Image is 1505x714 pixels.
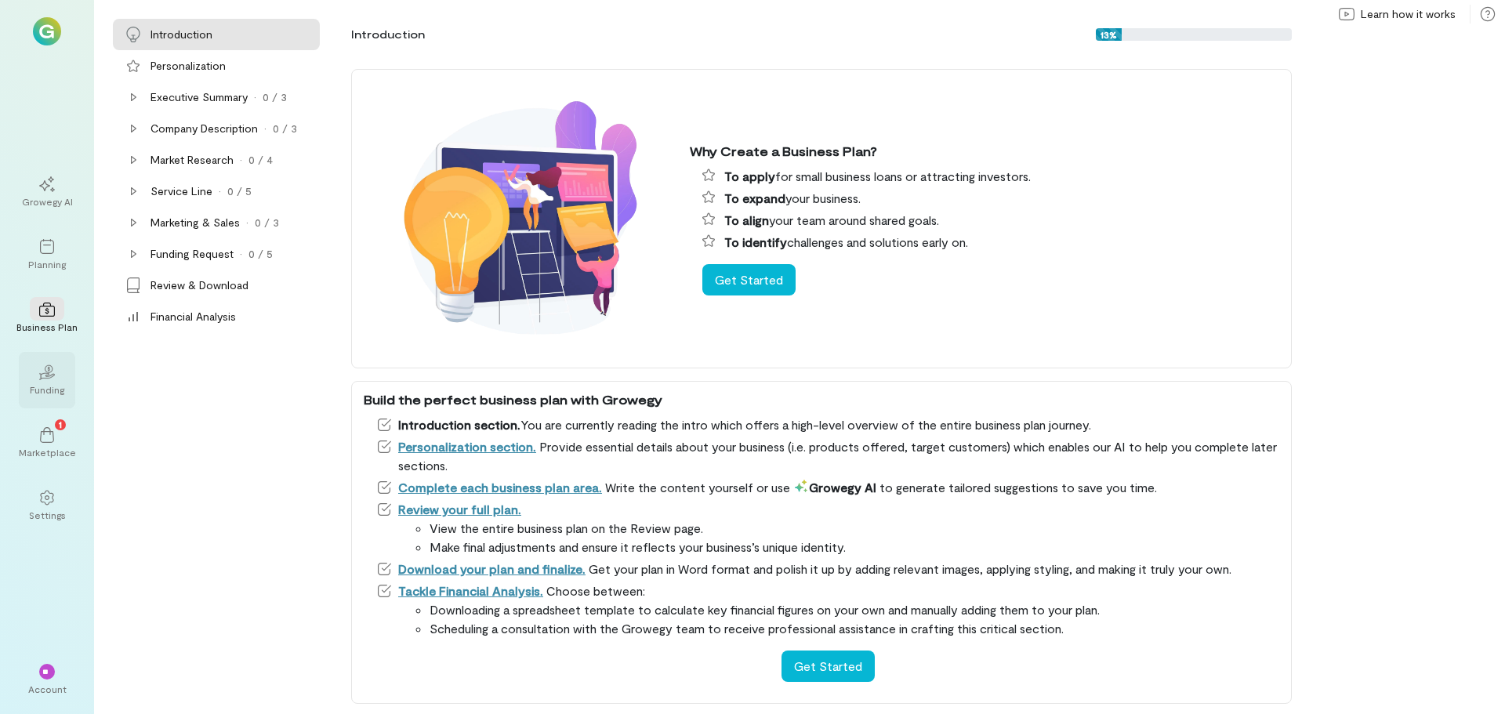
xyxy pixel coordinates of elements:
[246,215,248,230] div: ·
[398,561,586,576] a: Download your plan and finalize.
[793,480,876,495] span: Growegy AI
[150,309,236,324] div: Financial Analysis
[724,190,785,205] span: To expand
[19,415,75,471] a: Marketplace
[264,121,267,136] div: ·
[150,277,248,293] div: Review & Download
[702,211,1279,230] li: your team around shared goals.
[16,321,78,333] div: Business Plan
[28,258,66,270] div: Planning
[376,560,1279,578] li: Get your plan in Word format and polish it up by adding relevant images, applying styling, and ma...
[150,183,212,199] div: Service Line
[150,152,234,168] div: Market Research
[376,582,1279,638] li: Choose between:
[263,89,287,105] div: 0 / 3
[29,509,66,521] div: Settings
[19,446,76,458] div: Marketplace
[724,234,787,249] span: To identify
[702,233,1279,252] li: challenges and solutions early on.
[398,439,536,454] a: Personalization section.
[724,169,775,183] span: To apply
[430,619,1279,638] li: Scheduling a consultation with the Growegy team to receive professional assistance in crafting th...
[351,27,425,42] div: Introduction
[702,189,1279,208] li: your business.
[255,215,279,230] div: 0 / 3
[19,477,75,534] a: Settings
[248,152,273,168] div: 0 / 4
[150,89,248,105] div: Executive Summary
[150,215,240,230] div: Marketing & Sales
[219,183,221,199] div: ·
[254,89,256,105] div: ·
[150,27,212,42] div: Introduction
[19,289,75,346] a: Business Plan
[19,164,75,220] a: Growegy AI
[273,121,297,136] div: 0 / 3
[1361,6,1456,22] span: Learn how it works
[430,538,1279,556] li: Make final adjustments and ensure it reflects your business’s unique identity.
[150,246,234,262] div: Funding Request
[19,352,75,408] a: Funding
[248,246,273,262] div: 0 / 5
[22,195,73,208] div: Growegy AI
[30,383,64,396] div: Funding
[398,502,521,516] a: Review your full plan.
[150,121,258,136] div: Company Description
[430,519,1279,538] li: View the entire business plan on the Review page.
[376,415,1279,434] li: You are currently reading the intro which offers a high-level overview of the entire business pla...
[376,437,1279,475] li: Provide essential details about your business (i.e. products offered, target customers) which ena...
[702,264,796,295] button: Get Started
[690,142,1279,161] div: Why Create a Business Plan?
[398,583,543,598] a: Tackle Financial Analysis.
[398,417,520,432] span: Introduction section.
[430,600,1279,619] li: Downloading a spreadsheet template to calculate key financial figures on your own and manually ad...
[782,651,875,682] button: Get Started
[240,152,242,168] div: ·
[150,58,226,74] div: Personalization
[227,183,252,199] div: 0 / 5
[364,390,1279,409] div: Build the perfect business plan with Growegy
[19,227,75,283] a: Planning
[724,212,769,227] span: To align
[240,246,242,262] div: ·
[376,478,1279,497] li: Write the content yourself or use to generate tailored suggestions to save you time.
[398,480,602,495] a: Complete each business plan area.
[702,167,1279,186] li: for small business loans or attracting investors.
[28,683,67,695] div: Account
[364,78,677,359] img: Why create a business plan
[59,417,62,431] span: 1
